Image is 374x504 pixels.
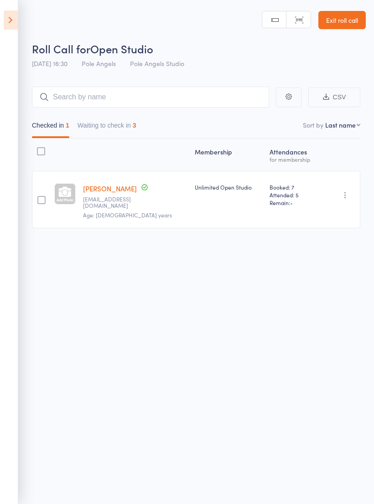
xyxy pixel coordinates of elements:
div: Last name [325,120,356,129]
span: Booked: 7 [270,183,318,191]
a: [PERSON_NAME] [83,184,137,193]
div: Membership [191,143,266,167]
div: 3 [133,122,136,129]
span: Pole Angels Studio [130,59,184,68]
span: Open Studio [90,41,153,56]
span: [DATE] 16:30 [32,59,68,68]
label: Sort by [303,120,323,129]
div: Unlimited Open Studio [195,183,262,191]
span: Roll Call for [32,41,90,56]
span: Remain: [270,199,318,206]
a: Exit roll call [318,11,366,29]
input: Search by name [32,87,269,108]
small: amberchapple01@gmail.com [83,196,142,209]
span: Age: [DEMOGRAPHIC_DATA] years [83,211,172,219]
div: 1 [66,122,69,129]
span: Pole Angels [82,59,116,68]
div: for membership [270,156,318,162]
div: Atten­dances [266,143,322,167]
button: Checked in1 [32,117,69,138]
span: Attended: 5 [270,191,318,199]
span: - [290,199,293,206]
button: Waiting to check in3 [78,117,136,138]
button: CSV [308,87,360,107]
